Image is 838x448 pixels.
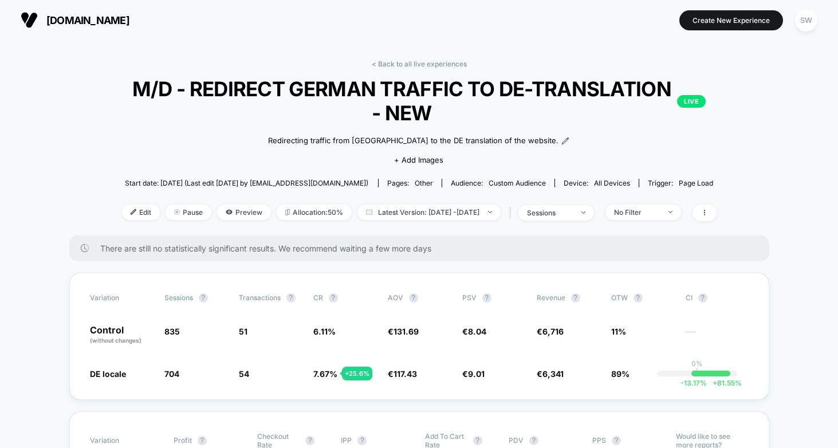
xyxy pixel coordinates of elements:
[473,436,482,445] button: ?
[451,179,546,187] div: Audience:
[611,293,674,302] span: OTW
[313,293,323,302] span: CR
[415,179,433,187] span: other
[713,379,717,387] span: +
[21,11,38,29] img: Visually logo
[707,379,742,387] span: 81.55 %
[239,293,281,302] span: Transactions
[394,369,417,379] span: 117.43
[679,179,713,187] span: Page Load
[409,293,418,302] button: ?
[612,436,621,445] button: ?
[462,327,486,336] span: €
[164,327,180,336] span: 835
[90,325,153,345] p: Control
[677,95,706,108] p: LIVE
[199,293,208,302] button: ?
[680,379,707,387] span: -13.17 %
[90,337,141,344] span: (without changes)
[691,359,703,368] p: 0%
[286,293,296,302] button: ?
[122,205,160,220] span: Edit
[527,209,573,217] div: sessions
[388,293,403,302] span: AOV
[305,436,314,445] button: ?
[571,293,580,302] button: ?
[198,436,207,445] button: ?
[698,293,707,302] button: ?
[537,293,565,302] span: Revenue
[394,155,443,164] span: + Add Images
[285,209,290,215] img: rebalance
[611,327,626,336] span: 11%
[174,209,180,215] img: end
[529,436,538,445] button: ?
[387,179,433,187] div: Pages:
[394,327,419,336] span: 131.69
[686,328,749,345] span: ---
[592,436,606,445] span: PPS
[634,293,643,302] button: ?
[277,205,352,220] span: Allocation: 50%
[46,14,129,26] span: [DOMAIN_NAME]
[537,327,564,336] span: €
[217,205,271,220] span: Preview
[488,211,492,213] img: end
[506,205,518,221] span: |
[131,209,136,215] img: edit
[90,369,126,379] span: DE locale
[372,60,467,68] a: < Back to all live experiences
[679,10,783,30] button: Create New Experience
[166,205,211,220] span: Pause
[125,179,368,187] span: Start date: [DATE] (Last edit [DATE] by [EMAIL_ADDRESS][DOMAIN_NAME])
[581,211,585,214] img: end
[342,367,372,380] div: + 25.6 %
[164,369,179,379] span: 704
[388,369,417,379] span: €
[239,327,247,336] span: 51
[132,77,706,125] span: M/D - REDIRECT GERMAN TRAFFIC TO DE-TRANSLATION - NEW
[357,436,367,445] button: ?
[594,179,630,187] span: all devices
[509,436,524,445] span: PDV
[614,208,660,217] div: No Filter
[489,179,546,187] span: Custom Audience
[239,369,249,379] span: 54
[482,293,491,302] button: ?
[648,179,713,187] div: Trigger:
[268,135,558,147] span: Redirecting traffic from [GEOGRAPHIC_DATA] to the DE translation of the website.
[468,327,486,336] span: 8.04
[174,436,192,445] span: Profit
[366,209,372,215] img: calendar
[329,293,338,302] button: ?
[462,293,477,302] span: PSV
[164,293,193,302] span: Sessions
[668,211,672,213] img: end
[542,369,564,379] span: 6,341
[313,327,336,336] span: 6.11 %
[462,369,485,379] span: €
[792,9,821,32] button: SW
[686,293,749,302] span: CI
[100,243,746,253] span: There are still no statistically significant results. We recommend waiting a few more days
[468,369,485,379] span: 9.01
[17,11,133,29] button: [DOMAIN_NAME]
[90,293,153,302] span: Variation
[537,369,564,379] span: €
[554,179,639,187] span: Device:
[611,369,630,379] span: 89%
[696,368,698,376] p: |
[357,205,501,220] span: Latest Version: [DATE] - [DATE]
[795,9,817,32] div: SW
[542,327,564,336] span: 6,716
[388,327,419,336] span: €
[341,436,352,445] span: IPP
[313,369,337,379] span: 7.67 %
